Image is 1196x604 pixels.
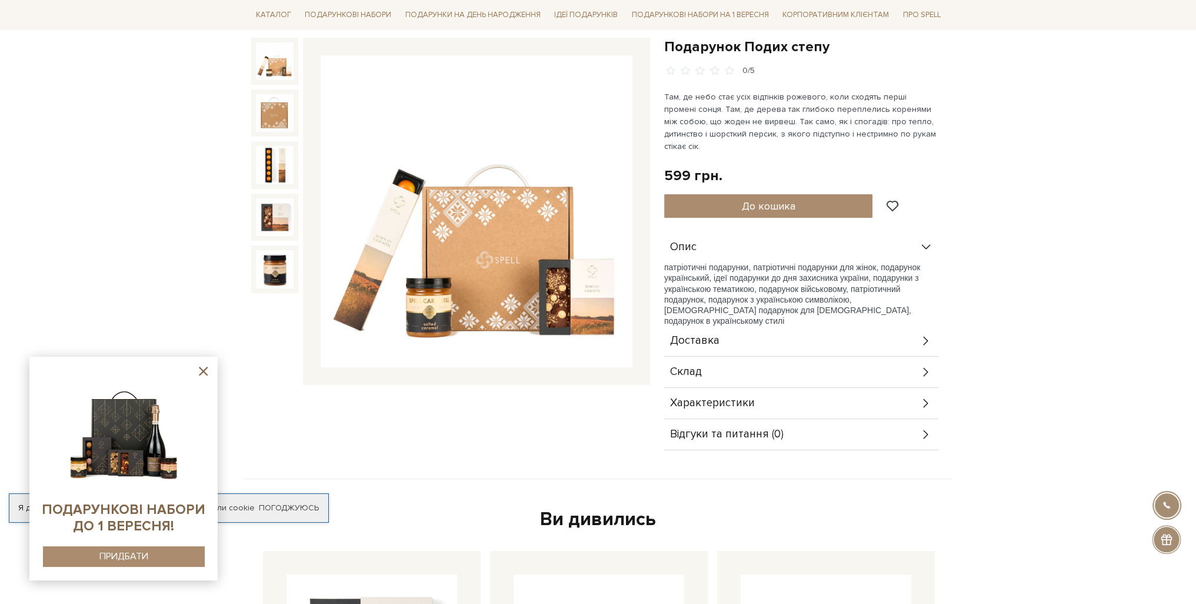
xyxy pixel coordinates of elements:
[321,55,632,367] img: Подарунок Подих степу
[670,367,702,377] span: Склад
[251,6,296,24] a: Каталог
[664,263,921,304] span: патріотичні подарунки, патріотичні подарунки для жінок, подарунок український, ідеї подарунки до ...
[664,295,911,326] span: , подарунок з українською символікою, [DEMOGRAPHIC_DATA] подарунок для [DEMOGRAPHIC_DATA], подару...
[201,503,255,513] a: файли cookie
[670,336,719,346] span: Доставка
[742,65,755,77] div: 0/5
[256,94,294,132] img: Подарунок Подих степу
[627,5,774,25] a: Подарункові набори на 1 Вересня
[670,242,697,253] span: Опис
[256,198,294,236] img: Подарунок Подих степу
[664,38,945,56] h1: Подарунок Подих степу
[256,250,294,288] img: Подарунок Подих степу
[670,398,755,409] span: Характеристики
[256,42,294,80] img: Подарунок Подих степу
[778,5,894,25] a: Корпоративним клієнтам
[664,91,940,152] p: Там, де небо стає усіх відтінків рожевого, коли сходять перші промені сонця. Там, де дерева так г...
[259,503,319,513] a: Погоджуюсь
[898,6,945,24] a: Про Spell
[664,194,873,218] button: До кошика
[300,6,396,24] a: Подарункові набори
[401,6,545,24] a: Подарунки на День народження
[549,6,622,24] a: Ідеї подарунків
[664,167,722,185] div: 599 грн.
[256,146,294,184] img: Подарунок Подих степу
[258,507,938,532] div: Ви дивились
[9,503,328,513] div: Я дозволяю [DOMAIN_NAME] використовувати
[670,429,784,440] span: Відгуки та питання (0)
[742,200,795,213] span: До кошика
